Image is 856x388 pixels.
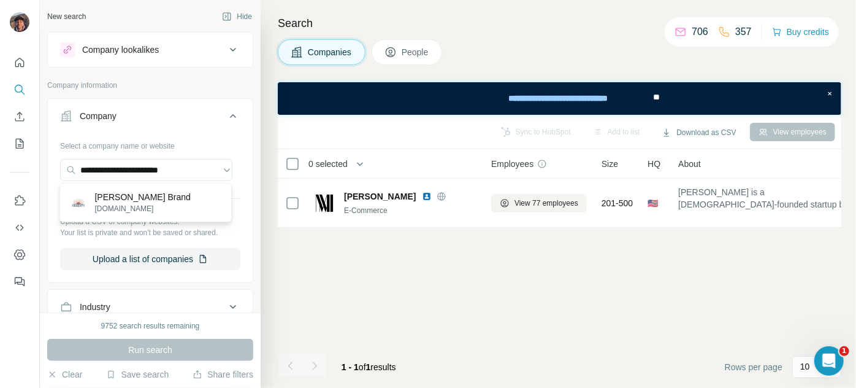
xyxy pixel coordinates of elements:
span: 🇺🇸 [648,197,658,209]
div: E-Commerce [344,205,476,216]
p: 706 [692,25,708,39]
span: [PERSON_NAME] [344,190,416,203]
img: Avatar [10,12,29,32]
p: 10 [800,360,810,373]
iframe: Banner [278,82,841,115]
p: [PERSON_NAME] Brand [94,191,190,203]
div: Select a company name or website [60,136,240,152]
span: Employees [491,158,533,170]
button: View 77 employees [491,194,587,212]
p: Your list is private and won't be saved or shared. [60,227,240,238]
span: People [402,46,430,58]
button: Save search [106,368,169,381]
p: [DOMAIN_NAME] [94,203,190,214]
span: 0 selected [308,158,348,170]
div: Company lookalikes [82,44,159,56]
button: Hide [213,7,261,26]
h4: Search [278,15,841,32]
span: Companies [308,46,353,58]
span: results [342,362,396,372]
iframe: Intercom live chat [814,346,844,376]
button: Search [10,79,29,101]
button: Feedback [10,271,29,293]
span: of [359,362,366,372]
div: 9752 search results remaining [101,320,200,332]
span: 1 [839,346,849,356]
p: Company information [47,80,253,91]
button: Company [48,101,253,136]
button: Quick start [10,52,29,74]
button: Upload a list of companies [60,248,240,270]
button: Use Surfe API [10,217,29,239]
button: Download as CSV [653,123,744,142]
button: My lists [10,133,29,155]
span: Rows per page [725,361,782,373]
button: Dashboard [10,244,29,266]
div: Industry [80,301,110,313]
button: Enrich CSV [10,106,29,128]
p: 357 [735,25,752,39]
div: New search [47,11,86,22]
button: Share filters [193,368,253,381]
button: Clear [47,368,82,381]
img: Faherty Brand [70,194,87,211]
button: Industry [48,292,253,322]
span: View 77 employees [514,198,578,209]
button: Buy credits [772,23,829,41]
span: Size [602,158,618,170]
span: 1 [366,362,371,372]
span: HQ location [648,158,692,170]
button: Use Surfe on LinkedIn [10,190,29,212]
span: About [678,158,701,170]
button: Company lookalikes [48,35,253,64]
img: Logo of M.M.LaFleur [315,193,334,213]
img: LinkedIn logo [422,192,432,201]
div: Company [80,110,117,122]
span: 1 - 1 [342,362,359,372]
span: 201-500 [602,197,633,209]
